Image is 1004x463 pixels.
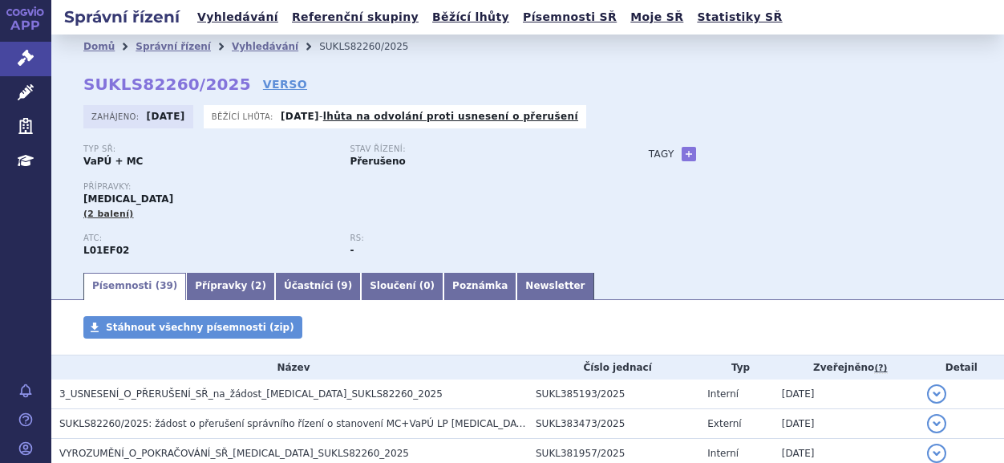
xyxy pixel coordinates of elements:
[874,363,887,374] abbr: (?)
[83,209,134,219] span: (2 balení)
[186,273,275,300] a: Přípravky (2)
[281,110,578,123] p: -
[774,409,919,439] td: [DATE]
[59,418,532,429] span: SUKLS82260/2025: žádost o přerušení správního řízení o stanovení MC+VaPÚ LP Kisqali
[255,280,261,291] span: 2
[91,110,142,123] span: Zahájeno:
[83,156,143,167] strong: VaPÚ + MC
[350,245,354,256] strong: -
[212,110,277,123] span: Běžící lhůta:
[649,144,674,164] h3: Tagy
[83,273,186,300] a: Písemnosti (39)
[59,388,443,400] span: 3_USNESENÍ_O_PŘERUŠENÍ_SŘ_na_žádost_KISQALI_SUKLS82260_2025
[707,418,741,429] span: Externí
[83,75,251,94] strong: SUKLS82260/2025
[275,273,361,300] a: Účastníci (9)
[319,35,429,59] li: SUKLS82260/2025
[927,414,946,433] button: detail
[707,448,739,459] span: Interní
[528,409,699,439] td: SUKL383473/2025
[192,6,283,28] a: Vyhledávání
[350,234,600,243] p: RS:
[51,355,528,380] th: Název
[528,355,699,380] th: Číslo jednací
[83,41,115,52] a: Domů
[692,6,787,28] a: Statistiky SŘ
[83,193,173,205] span: [MEDICAL_DATA]
[707,388,739,400] span: Interní
[919,355,1004,380] th: Detail
[625,6,688,28] a: Moje SŘ
[281,111,319,122] strong: [DATE]
[699,355,774,380] th: Typ
[147,111,185,122] strong: [DATE]
[83,245,129,256] strong: RIBOCIKLIB
[83,182,617,192] p: Přípravky:
[774,380,919,409] td: [DATE]
[682,147,696,161] a: +
[59,448,409,459] span: VYROZUMĚNÍ_O_POKRAČOVÁNÍ_SŘ_KISQALI_SUKLS82260_2025
[136,41,211,52] a: Správní řízení
[528,380,699,409] td: SUKL385193/2025
[516,273,593,300] a: Newsletter
[350,144,600,154] p: Stav řízení:
[106,322,294,333] span: Stáhnout všechny písemnosti (zip)
[443,273,516,300] a: Poznámka
[423,280,430,291] span: 0
[518,6,621,28] a: Písemnosti SŘ
[361,273,443,300] a: Sloučení (0)
[427,6,514,28] a: Běžící lhůty
[927,444,946,463] button: detail
[341,280,347,291] span: 9
[323,111,578,122] a: lhůta na odvolání proti usnesení o přerušení
[160,280,173,291] span: 39
[927,384,946,404] button: detail
[51,6,192,28] h2: Správní řízení
[83,234,334,243] p: ATC:
[83,316,302,339] a: Stáhnout všechny písemnosti (zip)
[232,41,298,52] a: Vyhledávání
[774,355,919,380] th: Zveřejněno
[287,6,423,28] a: Referenční skupiny
[83,144,334,154] p: Typ SŘ:
[263,76,307,92] a: VERSO
[350,156,405,167] strong: Přerušeno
